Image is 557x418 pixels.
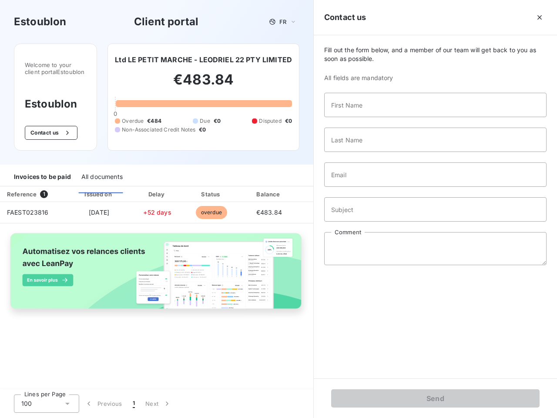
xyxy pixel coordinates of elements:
button: Send [331,389,540,408]
span: overdue [196,206,227,219]
span: €484 [147,117,161,125]
span: Due [200,117,210,125]
h6: Ltd LE PETIT MARCHE - LEODRIEL 22 PTY LIMITED [115,54,292,65]
button: Contact us [25,126,77,140]
div: Status [185,190,237,199]
h3: Client portal [134,14,198,30]
span: Overdue [122,117,144,125]
h3: Estoublon [25,96,86,112]
div: PDF [301,190,345,199]
h3: Estoublon [14,14,66,30]
h2: €483.84 [115,71,292,97]
span: +52 days [143,209,171,216]
button: Next [140,394,177,413]
div: Issued on [69,190,129,199]
span: 1 [40,190,48,198]
input: placeholder [324,162,547,187]
span: FAEST023816 [7,209,49,216]
span: [DATE] [89,209,109,216]
input: placeholder [324,128,547,152]
span: 1 [133,399,135,408]
button: Previous [79,394,128,413]
div: Reference [7,191,37,198]
div: Invoices to be paid [14,168,71,186]
div: Balance [241,190,297,199]
input: placeholder [324,197,547,222]
span: Welcome to your client portal Estoublon [25,61,86,75]
input: placeholder [324,93,547,117]
h5: Contact us [324,11,366,24]
span: 0 [114,110,117,117]
span: All fields are mandatory [324,74,547,82]
span: €483.84 [256,209,282,216]
span: Non-Associated Credit Notes [122,126,195,134]
div: All documents [81,168,123,186]
span: 100 [21,399,32,408]
img: banner [3,229,310,322]
span: €0 [285,117,292,125]
div: Delay [133,190,182,199]
span: €0 [214,117,221,125]
span: €0 [199,126,206,134]
span: Fill out the form below, and a member of our team will get back to you as soon as possible. [324,46,547,63]
span: FR [279,18,286,25]
button: 1 [128,394,140,413]
span: Disputed [259,117,281,125]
